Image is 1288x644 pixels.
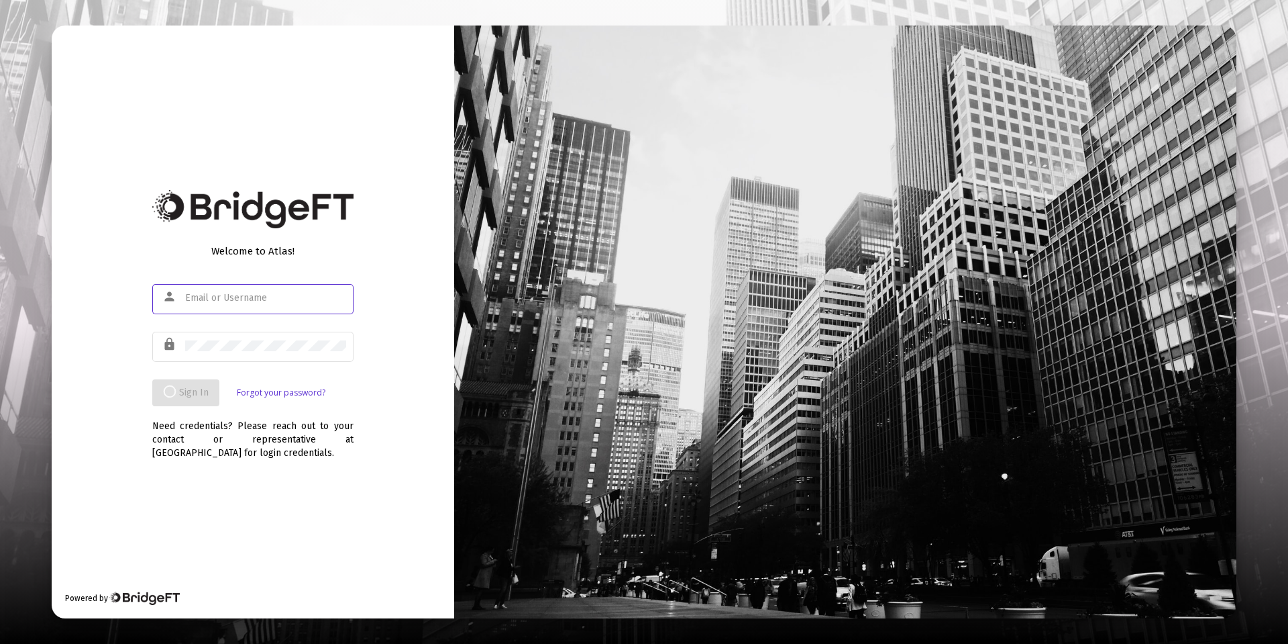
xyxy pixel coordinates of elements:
[152,406,354,460] div: Need credentials? Please reach out to your contact or representative at [GEOGRAPHIC_DATA] for log...
[162,289,178,305] mat-icon: person
[162,336,178,353] mat-icon: lock
[152,379,219,406] button: Sign In
[185,293,346,304] input: Email or Username
[163,387,209,398] span: Sign In
[152,190,354,228] img: Bridge Financial Technology Logo
[65,592,180,605] div: Powered by
[237,386,325,400] a: Forgot your password?
[109,592,180,605] img: Bridge Financial Technology Logo
[152,244,354,258] div: Welcome to Atlas!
